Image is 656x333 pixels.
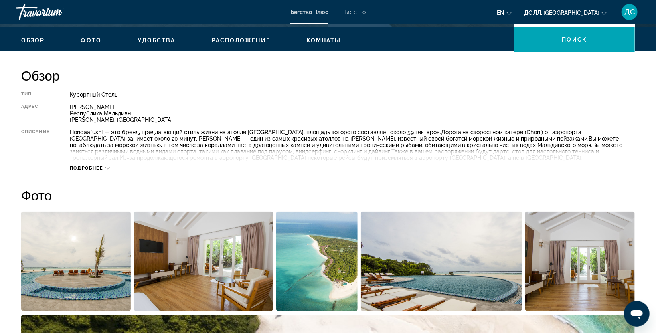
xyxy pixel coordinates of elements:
[276,211,358,311] button: Откройте слайдер с полноэкранными изображениями
[212,37,270,44] button: Расположение
[70,91,117,98] ya-tr-span: Курортный отель
[21,67,635,83] h2: Обзор
[197,135,589,142] ya-tr-span: [PERSON_NAME] — один из самых красивых атоллов на [PERSON_NAME], известный своей богатой морской ...
[497,7,512,18] button: Изменить язык
[525,211,635,311] button: Откройте слайдер с полноэкранными изображениями
[70,135,619,148] ya-tr-span: Вы можете понаблюдать за морской жизнью, в том числе за кораллами цвета драгоценных камней и удив...
[21,91,32,97] ya-tr-span: Тип
[21,104,50,123] div: Адрес
[514,27,635,52] button: Поиск
[70,165,103,171] ya-tr-span: Подробнее
[21,211,131,311] button: Откройте слайдер с полноэкранными изображениями
[306,37,341,44] button: Комнаты
[70,129,582,142] ya-tr-span: Дорога на скоростном катере (Dhoni) от аэропорта [GEOGRAPHIC_DATA] занимает около 20 минут.
[70,165,110,171] button: Подробнее
[361,211,522,311] button: Откройте слайдер с полноэкранными изображениями
[524,10,599,16] ya-tr-span: Долл. [GEOGRAPHIC_DATA]
[21,129,50,134] ya-tr-span: Описание
[21,37,45,44] button: Обзор
[344,9,366,15] a: Бегство
[619,4,640,20] button: Пользовательское меню
[624,301,650,327] iframe: Кнопка запуска окна обмена сообщениями
[16,2,96,22] a: Травориум
[70,129,441,135] ya-tr-span: Hondaafushi — это бренд, предлагающий стиль жизни на атолле [GEOGRAPHIC_DATA], площадь которого с...
[497,10,504,16] ya-tr-span: en
[70,104,635,123] div: [PERSON_NAME] Республика Мальдивы [PERSON_NAME], [GEOGRAPHIC_DATA]
[21,187,635,203] h2: Фото
[290,9,328,15] a: Бегство Плюс
[134,211,273,311] button: Откройте слайдер с полноэкранными изображениями
[81,37,101,44] button: Фото
[138,37,176,44] button: Удобства
[524,7,607,18] button: Изменить валюту
[70,142,623,155] ya-tr-span: Вы можете заняться различными водными видами спорта, такими как плавание под парусом, виндсерфинг...
[624,8,635,16] ya-tr-span: ДС
[562,36,587,43] ya-tr-span: Поиск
